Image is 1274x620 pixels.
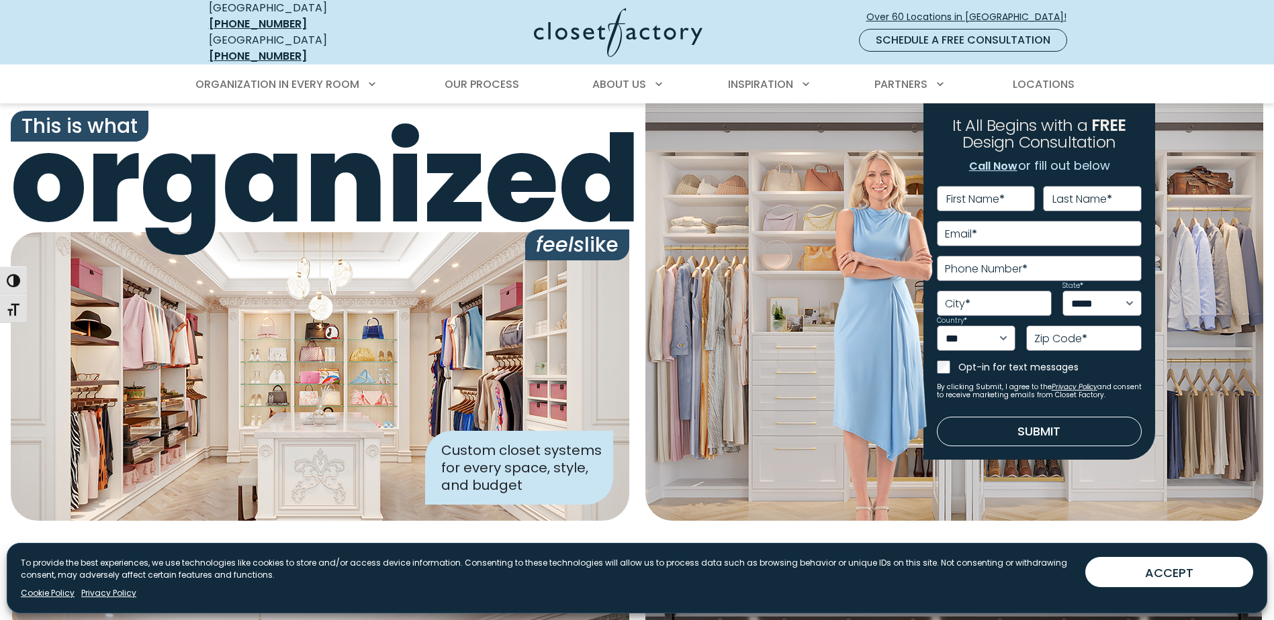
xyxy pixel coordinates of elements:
[1052,382,1097,392] a: Privacy Policy
[1091,114,1126,136] span: FREE
[859,29,1067,52] a: Schedule a Free Consultation
[728,76,793,92] span: Inspiration
[937,383,1142,399] small: By clicking Submit, I agree to the and consent to receive marketing emails from Closet Factory.
[866,5,1078,29] a: Over 60 Locations in [GEOGRAPHIC_DATA]!
[962,132,1116,154] span: Design Consultation
[874,76,927,92] span: Partners
[21,587,75,599] a: Cookie Policy
[592,76,646,92] span: About Us
[945,299,970,309] label: City
[209,32,404,64] div: [GEOGRAPHIC_DATA]
[945,264,1028,274] label: Phone Number
[209,48,307,64] a: [PHONE_NUMBER]
[866,10,1077,24] span: Over 60 Locations in [GEOGRAPHIC_DATA]!
[445,76,519,92] span: Our Process
[209,16,307,32] a: [PHONE_NUMBER]
[525,229,629,260] span: like
[952,114,1087,136] span: It All Begins with a
[11,232,629,521] img: Closet Factory designed closet
[937,417,1142,446] button: Submit
[945,229,977,240] label: Email
[186,66,1089,103] nav: Primary Menu
[968,158,1018,175] a: Call Now
[1085,557,1253,587] button: ACCEPT
[536,230,584,259] i: feels
[425,431,613,505] div: Custom closet systems for every space, style, and budget
[937,317,967,324] label: Country
[1013,76,1075,92] span: Locations
[1052,194,1112,205] label: Last Name
[81,587,136,599] a: Privacy Policy
[21,557,1075,581] p: To provide the best experiences, we use technologies like cookies to store and/or access device i...
[1062,282,1083,289] label: State
[195,76,359,92] span: Organization in Every Room
[534,8,702,57] img: Closet Factory Logo
[968,156,1110,175] p: or fill out below
[958,360,1142,374] label: Opt-in for text messages
[11,120,629,240] span: organized
[1034,333,1087,344] label: Zip Code
[946,194,1005,205] label: First Name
